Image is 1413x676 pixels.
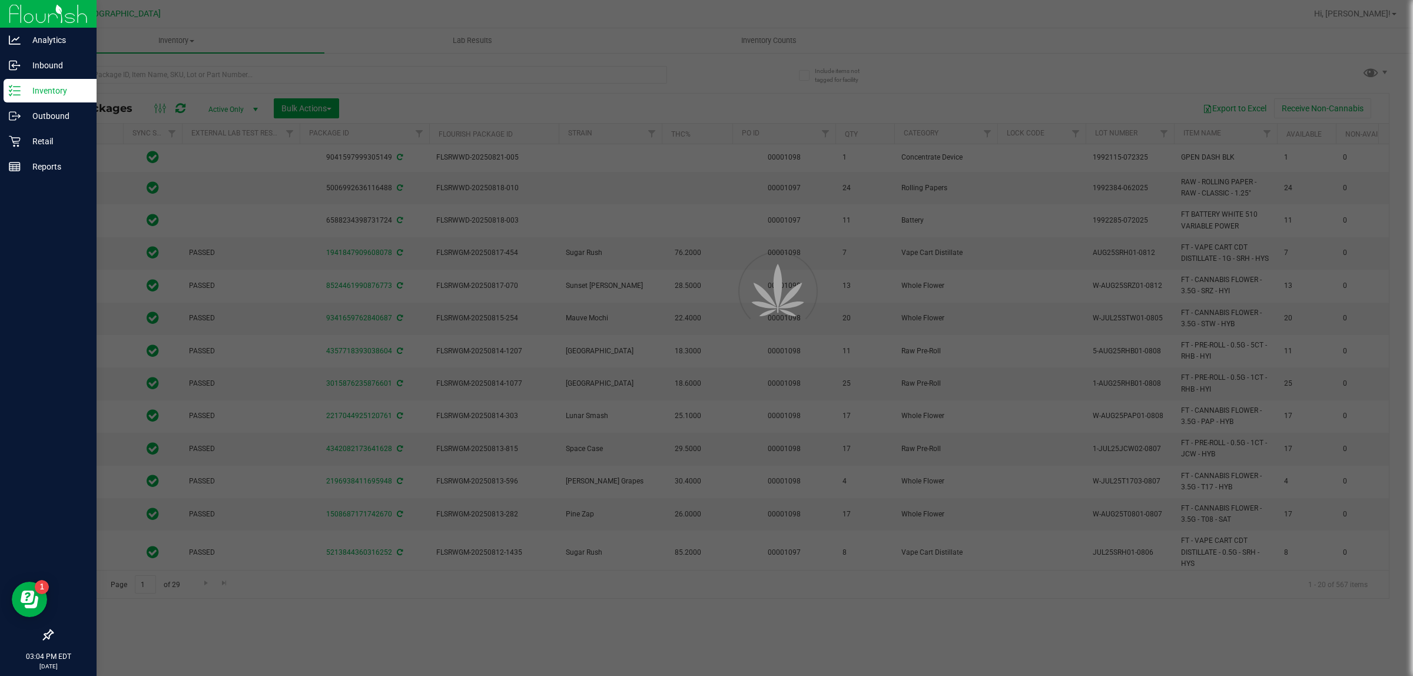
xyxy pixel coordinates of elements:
[21,134,91,148] p: Retail
[21,160,91,174] p: Reports
[21,84,91,98] p: Inventory
[21,58,91,72] p: Inbound
[12,582,47,617] iframe: Resource center
[21,109,91,123] p: Outbound
[35,580,49,594] iframe: Resource center unread badge
[9,110,21,122] inline-svg: Outbound
[9,161,21,173] inline-svg: Reports
[9,85,21,97] inline-svg: Inventory
[9,34,21,46] inline-svg: Analytics
[21,33,91,47] p: Analytics
[5,651,91,662] p: 03:04 PM EDT
[5,662,91,671] p: [DATE]
[9,59,21,71] inline-svg: Inbound
[9,135,21,147] inline-svg: Retail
